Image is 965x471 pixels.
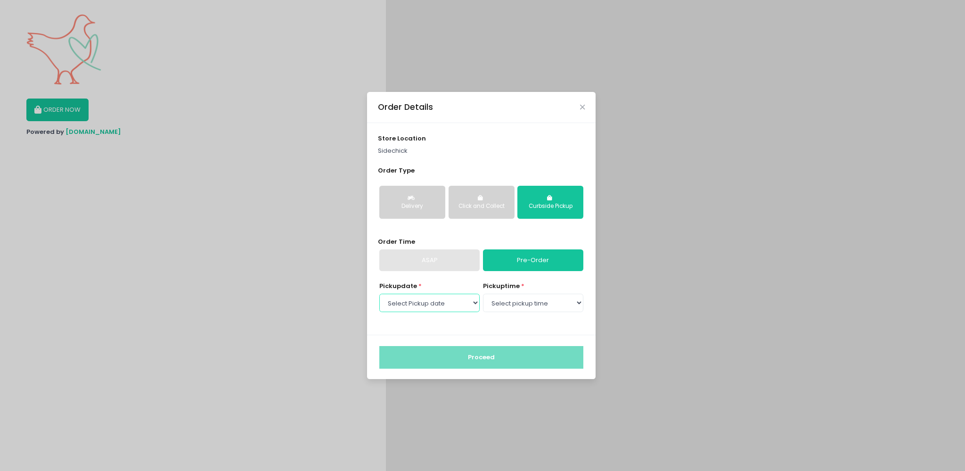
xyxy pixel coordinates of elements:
button: Close [580,105,585,109]
button: Proceed [379,346,583,369]
span: pickup time [483,281,520,290]
button: Click and Collect [449,186,515,219]
span: Pickup date [379,281,417,290]
span: store location [378,134,426,143]
button: Curbside Pickup [517,186,583,219]
div: Curbside Pickup [524,202,577,211]
p: Sidechick [378,146,585,156]
div: Click and Collect [455,202,508,211]
div: Delivery [386,202,439,211]
a: Pre-Order [483,249,583,271]
span: Order Time [378,237,415,246]
div: Order Details [378,101,433,113]
button: Delivery [379,186,445,219]
span: Order Type [378,166,415,175]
